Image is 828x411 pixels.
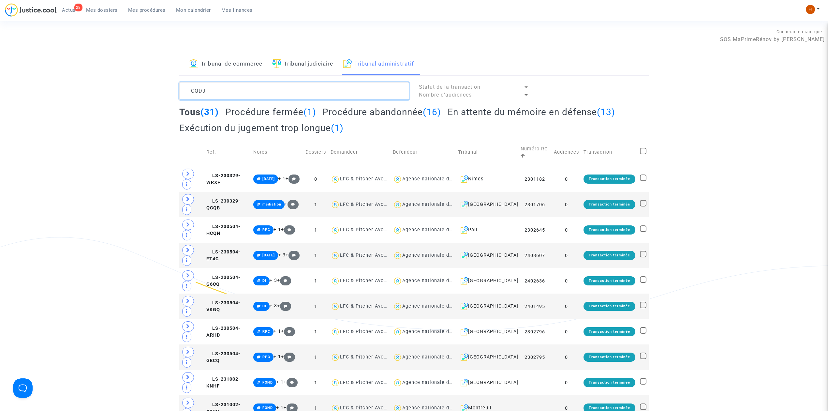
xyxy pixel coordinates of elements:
td: 1 [303,370,328,395]
div: Agence nationale de l'habitat [402,202,474,207]
td: 1 [303,243,328,268]
span: DI [262,279,266,283]
span: + 1 [274,227,281,232]
td: Réf. [204,138,251,166]
span: LS-230329-WRXF [206,173,241,186]
td: 0 [303,166,328,192]
a: Tribunal administratif [343,53,414,75]
td: 2401495 [518,294,551,319]
span: LS-230504-VKGQ [206,300,241,313]
span: Mon calendrier [176,7,211,13]
td: Tribunal [456,138,518,166]
span: Statut de la transaction [419,84,481,90]
a: Tribunal de commerce [189,53,262,75]
div: [GEOGRAPHIC_DATA] [458,328,516,336]
img: icon-archive.svg [461,251,468,259]
span: + 3 [278,252,286,258]
td: 2302796 [518,319,551,344]
img: icon-archive.svg [461,175,468,183]
div: [GEOGRAPHIC_DATA] [458,251,516,259]
td: 1 [303,294,328,319]
div: LFC & Pitcher Avocat [340,329,392,334]
span: + 3 [270,303,277,309]
span: Actus [62,7,76,13]
span: (13) [597,107,615,117]
img: icon-user.svg [331,251,340,260]
td: 2302645 [518,217,551,243]
td: 1 [303,192,328,217]
span: + 1 [278,176,286,181]
span: RPC [262,228,270,232]
img: icon-user.svg [393,276,402,286]
span: [DATE] [262,177,275,181]
td: 0 [552,294,581,319]
div: Transaction terminée [584,378,635,387]
td: Transaction [581,138,638,166]
td: 0 [552,344,581,370]
div: [GEOGRAPHIC_DATA] [458,379,516,387]
iframe: Help Scout Beacon - Open [13,378,33,398]
img: icon-user.svg [331,276,340,286]
div: LFC & Pitcher Avocat [340,380,392,385]
img: icon-user.svg [331,175,340,184]
div: LFC & Pitcher Avocat [340,202,392,207]
img: icon-user.svg [331,353,340,362]
img: jc-logo.svg [5,3,57,17]
img: icon-user.svg [331,302,340,311]
div: Transaction terminée [584,200,635,209]
span: RPC [262,355,270,359]
div: [GEOGRAPHIC_DATA] [458,353,516,361]
td: 2402636 [518,268,551,294]
div: Transaction terminée [584,302,635,311]
td: 0 [552,243,581,268]
span: LS-230329-QCQB [206,198,241,211]
span: + [281,354,295,359]
img: icon-banque.svg [189,59,198,68]
span: + 1 [274,328,281,334]
span: FOND [262,380,273,385]
span: Mes procédures [128,7,166,13]
img: icon-archive.svg [343,59,352,68]
span: + 1 [274,354,281,359]
td: Défendeur [391,138,456,166]
td: 1 [303,319,328,344]
img: icon-archive.svg [461,328,468,336]
img: icon-user.svg [393,225,402,235]
div: LFC & Pitcher Avocat [340,405,392,411]
td: 1 [303,217,328,243]
span: + [286,176,300,181]
div: Transaction terminée [584,175,635,184]
td: 0 [552,217,581,243]
div: Agence nationale de l'habitat [402,176,474,182]
td: 2408607 [518,243,551,268]
img: icon-user.svg [331,327,340,337]
h2: Tous [179,106,219,118]
span: + [284,379,298,385]
td: Audiences [552,138,581,166]
span: [DATE] [262,253,275,257]
span: Nombre d'audiences [419,92,472,98]
span: Mes finances [221,7,253,13]
td: Numéro RG [518,138,551,166]
td: 0 [552,268,581,294]
img: icon-archive.svg [461,201,468,208]
img: icon-user.svg [393,175,402,184]
div: Transaction terminée [584,276,635,285]
td: Dossiers [303,138,328,166]
img: fc99b196863ffcca57bb8fe2645aafd9 [806,5,815,14]
td: 1 [303,344,328,370]
img: icon-user.svg [393,251,402,260]
img: icon-archive.svg [461,353,468,361]
img: icon-user.svg [393,327,402,337]
span: Mes dossiers [86,7,118,13]
span: LS-230504-ET4C [206,249,241,262]
div: Agence nationale de l'habitat [402,329,474,334]
a: Tribunal judiciaire [272,53,333,75]
img: icon-faciliter-sm.svg [272,59,281,68]
img: icon-archive.svg [461,379,468,387]
div: LFC & Pitcher Avocat [340,252,392,258]
div: Agence nationale de l'habitat [402,380,474,385]
div: Pau [458,226,516,234]
div: Agence nationale de l'habitat [402,303,474,309]
div: 28 [74,4,82,11]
